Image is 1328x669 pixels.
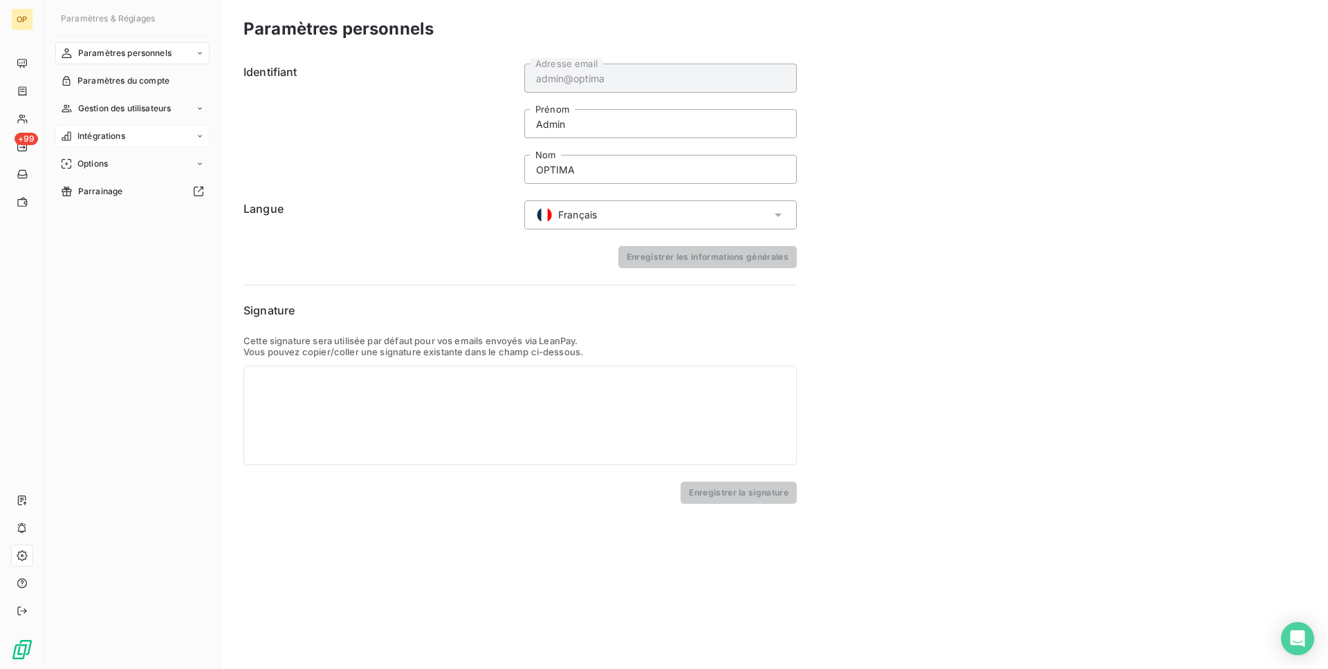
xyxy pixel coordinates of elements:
h6: Signature [243,302,797,319]
h6: Identifiant [243,64,516,184]
span: +99 [15,133,38,145]
div: OP [11,8,33,30]
a: Paramètres du compte [55,70,210,92]
span: Paramètres du compte [77,75,169,87]
span: Parrainage [78,185,123,198]
h3: Paramètres personnels [243,17,434,41]
input: placeholder [524,155,797,184]
p: Vous pouvez copier/coller une signature existante dans le champ ci-dessous. [243,346,797,357]
span: Gestion des utilisateurs [78,102,172,115]
img: Logo LeanPay [11,639,33,661]
span: Paramètres personnels [78,47,172,59]
button: Enregistrer la signature [681,482,797,504]
div: Open Intercom Messenger [1281,622,1314,655]
span: Intégrations [77,130,125,142]
input: placeholder [524,64,797,93]
span: Français [558,208,597,222]
span: Options [77,158,108,170]
button: Enregistrer les informations générales [618,246,797,268]
span: Paramètres & Réglages [61,13,155,23]
input: placeholder [524,109,797,138]
p: Cette signature sera utilisée par défaut pour vos emails envoyés via LeanPay. [243,335,797,346]
a: Parrainage [55,180,210,202]
h6: Langue [243,200,516,229]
